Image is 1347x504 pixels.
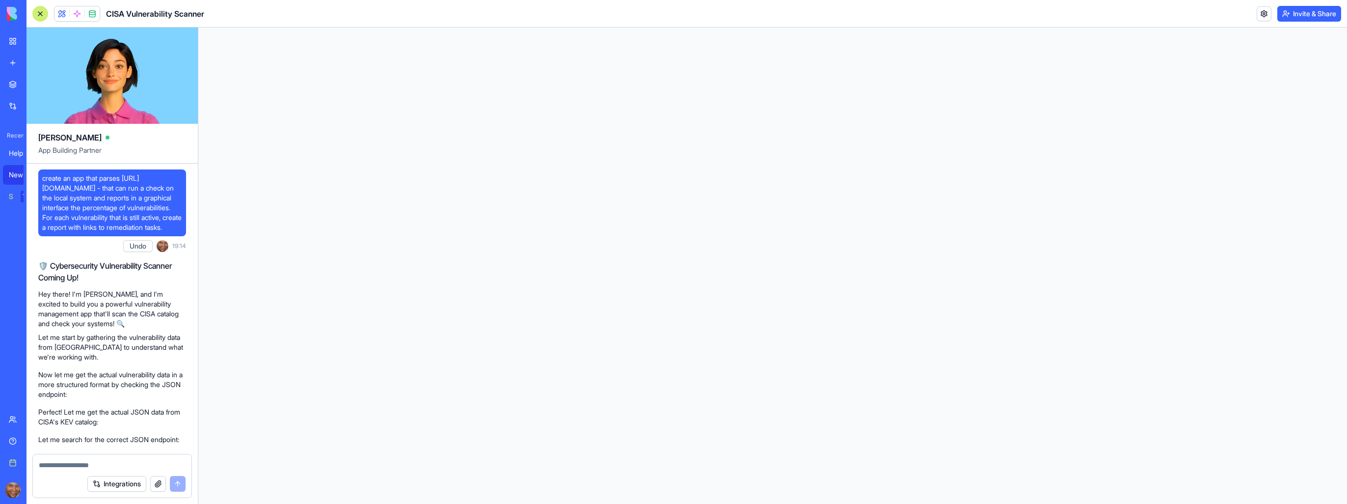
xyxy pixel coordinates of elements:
[3,165,42,185] a: New App
[38,260,186,283] h2: 🛡️ Cybersecurity Vulnerability Scanner Coming Up!
[9,170,36,180] div: New App
[172,242,186,250] span: 19:14
[7,7,68,21] img: logo
[3,143,42,163] a: HelpDesk Pro
[106,8,204,20] h1: CISA Vulnerability Scanner
[38,407,186,427] p: Perfect! Let me get the actual JSON data from CISA's KEV catalog:
[38,435,186,445] p: Let me search for the correct JSON endpoint:
[21,191,36,202] div: TRY
[3,132,24,140] span: Recent
[38,452,186,482] p: Great! Now I have a good understanding of the CISA KEV catalog structure. Let me build your vulne...
[5,482,21,498] img: ACg8ocIZEzUrp9wXZBoQ3RDlVdg07_LHoRQQfqqb4hJ5Ez3X8OGoYNtF=s96-c
[38,333,186,362] p: Let me start by gathering the vulnerability data from [GEOGRAPHIC_DATA] to understand what we're ...
[9,192,14,201] div: Social Media Content Generator
[3,187,42,206] a: Social Media Content GeneratorTRY
[157,240,168,252] img: ACg8ocIZEzUrp9wXZBoQ3RDlVdg07_LHoRQQfqqb4hJ5Ez3X8OGoYNtF=s96-c
[9,148,36,158] div: HelpDesk Pro
[38,370,186,399] p: Now let me get the actual vulnerability data in a more structured format by checking the JSON end...
[123,240,153,252] button: Undo
[1277,6,1341,22] button: Invite & Share
[42,173,182,232] span: create an app that parses [URL][DOMAIN_NAME] - that can run a check on the local system and repor...
[38,132,102,143] span: [PERSON_NAME]
[38,289,186,329] p: Hey there! I'm [PERSON_NAME], and I'm excited to build you a powerful vulnerability management ap...
[38,145,186,163] span: App Building Partner
[87,476,146,492] button: Integrations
